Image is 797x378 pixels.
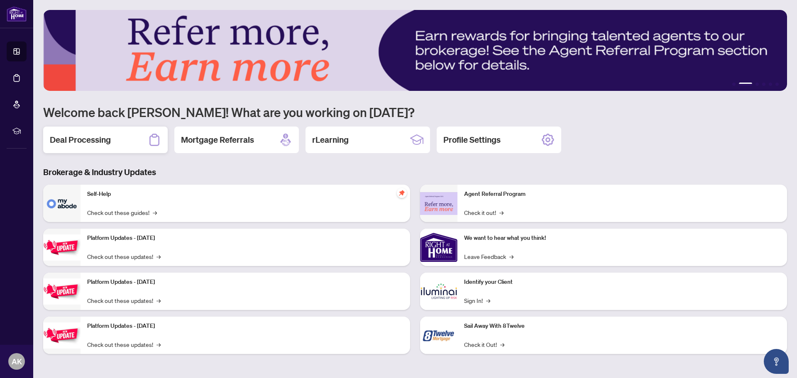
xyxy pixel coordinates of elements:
img: logo [7,6,27,22]
p: Platform Updates - [DATE] [87,234,403,243]
span: pushpin [397,188,407,198]
button: Open asap [764,349,789,374]
h2: rLearning [312,134,349,146]
h3: Brokerage & Industry Updates [43,166,787,178]
img: Platform Updates - July 21, 2025 [43,234,81,261]
button: 4 [762,83,765,86]
p: Sail Away With 8Twelve [464,322,780,331]
span: → [156,340,161,349]
a: Check out these updates!→ [87,340,161,349]
span: → [499,208,504,217]
img: Platform Updates - July 8, 2025 [43,278,81,305]
a: Check out these guides!→ [87,208,157,217]
p: Platform Updates - [DATE] [87,322,403,331]
img: Platform Updates - June 23, 2025 [43,322,81,349]
img: We want to hear what you think! [420,229,457,266]
a: Leave Feedback→ [464,252,513,261]
span: AK [12,356,22,367]
span: → [153,208,157,217]
button: 3 [755,83,759,86]
span: → [486,296,490,305]
p: Platform Updates - [DATE] [87,278,403,287]
img: Identify your Client [420,273,457,310]
a: Check out these updates!→ [87,252,161,261]
h2: Profile Settings [443,134,501,146]
a: Sign In!→ [464,296,490,305]
a: Check out these updates!→ [87,296,161,305]
span: → [156,296,161,305]
button: 6 [775,83,779,86]
h1: Welcome back [PERSON_NAME]! What are you working on [DATE]? [43,104,787,120]
span: → [156,252,161,261]
p: We want to hear what you think! [464,234,780,243]
img: Slide 1 [43,10,787,91]
button: 2 [739,83,752,86]
button: 5 [769,83,772,86]
button: 1 [732,83,736,86]
img: Agent Referral Program [420,192,457,215]
p: Identify your Client [464,278,780,287]
a: Check it out!→ [464,208,504,217]
span: → [500,340,504,349]
h2: Deal Processing [50,134,111,146]
a: Check it Out!→ [464,340,504,349]
span: → [509,252,513,261]
p: Self-Help [87,190,403,199]
img: Sail Away With 8Twelve [420,317,457,354]
h2: Mortgage Referrals [181,134,254,146]
p: Agent Referral Program [464,190,780,199]
img: Self-Help [43,185,81,222]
